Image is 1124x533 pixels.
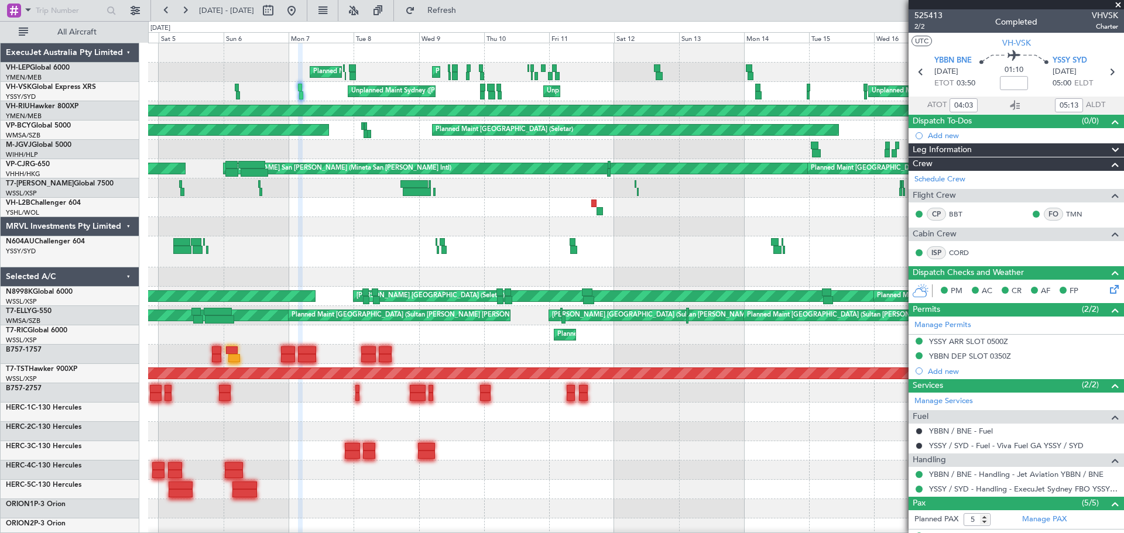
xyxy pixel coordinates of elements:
[227,160,451,177] div: [PERSON_NAME] San [PERSON_NAME] (Mineta San [PERSON_NAME] Intl)
[6,142,71,149] a: M-JGVJGlobal 5000
[30,28,124,36] span: All Aircraft
[1074,78,1093,90] span: ELDT
[436,63,660,81] div: Planned Maint [US_STATE][GEOGRAPHIC_DATA] ([PERSON_NAME] World)
[1092,9,1118,22] span: VHVSK
[1041,286,1050,297] span: AF
[6,404,81,411] a: HERC-1C-130 Hercules
[6,84,96,91] a: VH-VSKGlobal Express XRS
[557,326,695,343] div: Planned Maint [GEOGRAPHIC_DATA] (Seletar)
[1053,78,1071,90] span: 05:00
[400,1,470,20] button: Refresh
[6,161,50,168] a: VP-CJRG-650
[549,32,614,43] div: Fri 11
[951,286,962,297] span: PM
[913,228,957,241] span: Cabin Crew
[6,374,37,383] a: WSSL/XSP
[552,307,835,324] div: [PERSON_NAME] [GEOGRAPHIC_DATA] (Sultan [PERSON_NAME] [PERSON_NAME] - Subang)
[6,103,78,110] a: VH-RIUHawker 800XP
[1005,64,1023,76] span: 01:10
[1053,66,1077,78] span: [DATE]
[6,443,31,450] span: HERC-3
[913,497,926,510] span: Pax
[6,346,42,353] a: B757-1757
[1092,22,1118,32] span: Charter
[6,73,42,82] a: YMEN/MEB
[928,366,1118,376] div: Add new
[6,424,81,431] a: HERC-2C-130 Hercules
[357,287,505,305] div: [PERSON_NAME] [GEOGRAPHIC_DATA] (Seletar)
[6,247,36,256] a: YSSY/SYD
[547,82,691,100] div: Unplanned Maint Sydney ([PERSON_NAME] Intl)
[934,55,972,67] span: YBBN BNE
[929,351,1011,361] div: YBBN DEP SLOT 0350Z
[872,82,1016,100] div: Unplanned Maint Sydney ([PERSON_NAME] Intl)
[913,115,972,128] span: Dispatch To-Dos
[6,200,30,207] span: VH-L2B
[914,514,958,525] label: Planned PAX
[913,410,928,424] span: Fuel
[913,303,940,317] span: Permits
[6,520,34,527] span: ORION2
[6,336,37,345] a: WSSL/XSP
[6,308,32,315] span: T7-ELLY
[6,288,33,295] span: N8998K
[1002,37,1031,49] span: VH-VSK
[6,64,70,71] a: VH-LEPGlobal 6000
[6,122,71,129] a: VP-BCYGlobal 5000
[150,23,170,33] div: [DATE]
[6,482,31,489] span: HERC-5
[913,453,946,467] span: Handling
[6,482,81,489] a: HERC-5C-130 Hercules
[1022,514,1067,525] a: Manage PAX
[1053,55,1087,67] span: YSSY SYD
[6,180,114,187] a: T7-[PERSON_NAME]Global 7500
[6,520,66,527] a: ORION2P-3 Orion
[6,150,38,159] a: WIHH/HLP
[6,346,29,353] span: B757-1
[6,297,37,306] a: WSSL/XSP
[6,424,31,431] span: HERC-2
[913,379,943,393] span: Services
[929,484,1118,494] a: YSSY / SYD - Handling - ExecuJet Sydney FBO YSSY / SYD
[6,238,35,245] span: N604AU
[809,32,874,43] div: Tue 15
[914,22,943,32] span: 2/2
[6,238,85,245] a: N604AUChallenger 604
[929,469,1104,479] a: YBBN / BNE - Handling - Jet Aviation YBBN / BNE
[6,142,32,149] span: M-JGVJ
[6,462,81,469] a: HERC-4C-130 Hercules
[6,501,66,508] a: ORION1P-3 Orion
[913,157,933,171] span: Crew
[877,287,1015,305] div: Planned Maint [GEOGRAPHIC_DATA] (Seletar)
[911,36,932,46] button: UTC
[1044,208,1063,221] div: FO
[950,98,978,112] input: --:--
[6,208,39,217] a: YSHL/WOL
[6,443,81,450] a: HERC-3C-130 Hercules
[36,2,103,19] input: Trip Number
[934,78,954,90] span: ETOT
[913,143,972,157] span: Leg Information
[929,336,1008,346] div: YSSY ARR SLOT 0500Z
[1055,98,1083,112] input: --:--
[6,92,36,101] a: YSSY/SYD
[811,160,1124,177] div: Planned Maint [GEOGRAPHIC_DATA][PERSON_NAME] (Mineta [GEOGRAPHIC_DATA][PERSON_NAME])
[1070,286,1078,297] span: FP
[289,32,354,43] div: Mon 7
[614,32,679,43] div: Sat 12
[354,32,419,43] div: Tue 8
[6,84,32,91] span: VH-VSK
[6,112,42,121] a: YMEN/MEB
[6,170,40,178] a: VHHH/HKG
[929,441,1084,451] a: YSSY / SYD - Fuel - Viva Fuel GA YSSY / SYD
[747,307,1020,324] div: Planned Maint [GEOGRAPHIC_DATA] (Sultan [PERSON_NAME] [PERSON_NAME] - Subang)
[6,327,67,334] a: T7-RICGlobal 6000
[419,32,484,43] div: Wed 9
[914,319,971,331] a: Manage Permits
[982,286,992,297] span: AC
[351,82,495,100] div: Unplanned Maint Sydney ([PERSON_NAME] Intl)
[6,385,29,392] span: B757-2
[1012,286,1022,297] span: CR
[914,396,973,407] a: Manage Services
[679,32,744,43] div: Sun 13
